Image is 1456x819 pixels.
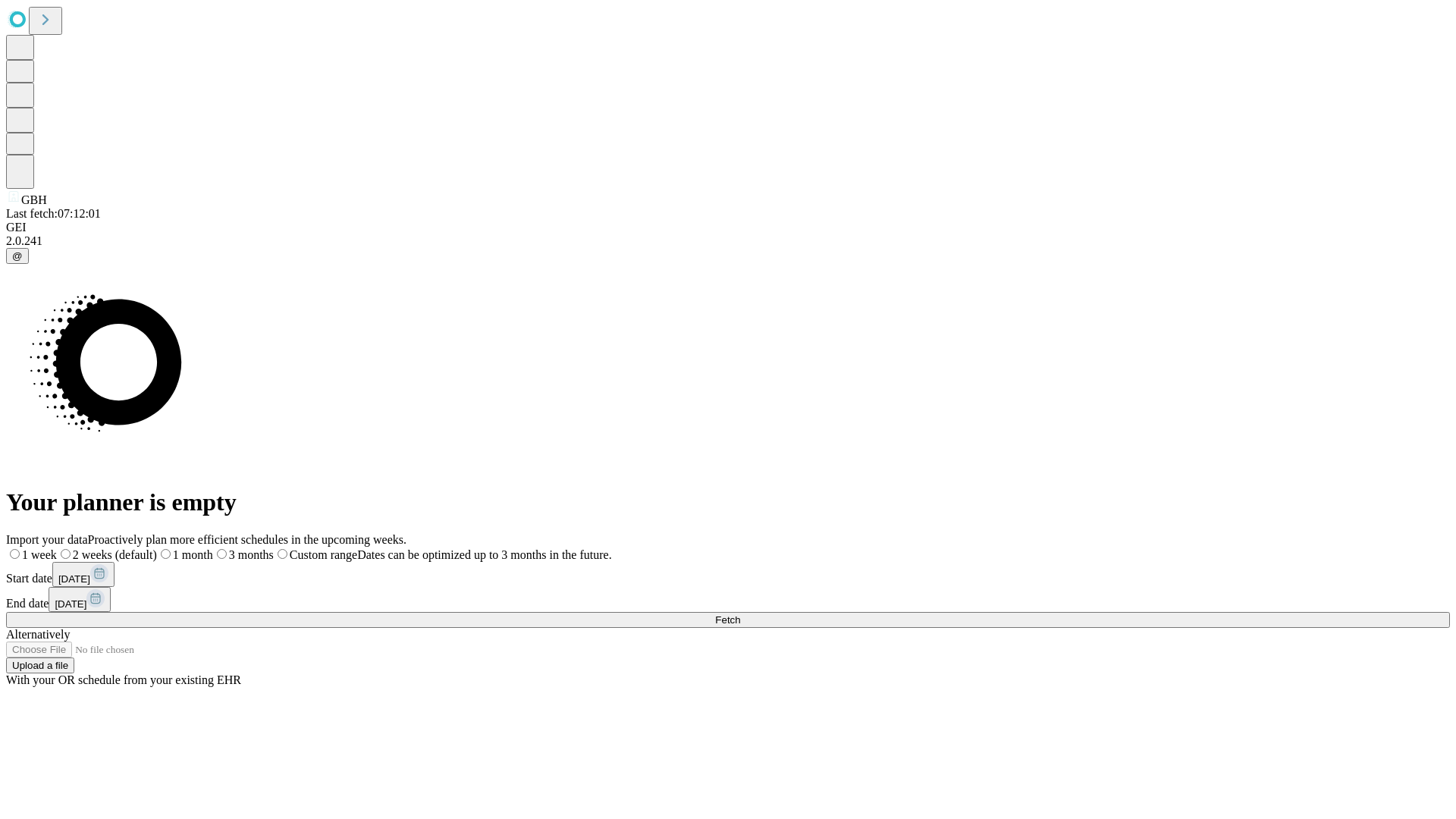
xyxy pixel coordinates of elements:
[6,488,1450,516] h1: Your planner is empty
[61,549,71,559] input: 2 weeks (default)
[6,657,74,673] button: Upload a file
[21,193,47,206] span: GBH
[217,549,227,559] input: 3 months
[52,562,115,587] button: [DATE]
[229,548,274,561] span: 3 months
[278,549,287,559] input: Custom rangeDates can be optimized up to 3 months in the future.
[22,548,57,561] span: 1 week
[10,549,20,559] input: 1 week
[6,673,241,686] span: With your OR schedule from your existing EHR
[6,234,1450,248] div: 2.0.241
[49,587,111,612] button: [DATE]
[73,548,157,561] span: 2 weeks (default)
[58,573,90,585] span: [DATE]
[6,533,88,546] span: Import your data
[290,548,357,561] span: Custom range
[173,548,213,561] span: 1 month
[161,549,171,559] input: 1 month
[6,207,101,220] span: Last fetch: 07:12:01
[6,587,1450,612] div: End date
[715,614,740,626] span: Fetch
[55,598,86,610] span: [DATE]
[88,533,406,546] span: Proactively plan more efficient schedules in the upcoming weeks.
[6,562,1450,587] div: Start date
[6,628,70,641] span: Alternatively
[6,248,29,264] button: @
[6,221,1450,234] div: GEI
[12,250,23,262] span: @
[357,548,611,561] span: Dates can be optimized up to 3 months in the future.
[6,612,1450,628] button: Fetch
